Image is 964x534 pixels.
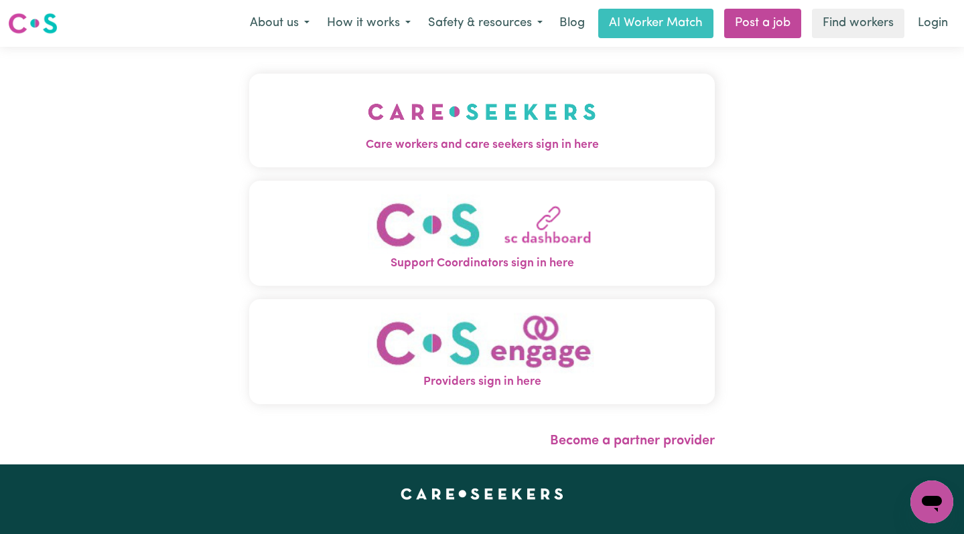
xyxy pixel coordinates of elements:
[249,373,715,391] span: Providers sign in here
[812,9,904,38] a: Find workers
[724,9,801,38] a: Post a job
[249,299,715,404] button: Providers sign in here
[8,8,58,39] a: Careseekers logo
[249,255,715,272] span: Support Coordinators sign in here
[401,488,563,499] a: Careseekers home page
[419,9,551,37] button: Safety & resources
[249,137,715,154] span: Care workers and care seekers sign in here
[550,434,715,448] a: Become a partner provider
[241,9,318,37] button: About us
[249,181,715,286] button: Support Coordinators sign in here
[910,9,956,38] a: Login
[249,74,715,167] button: Care workers and care seekers sign in here
[318,9,419,37] button: How it works
[910,480,953,523] iframe: Button to launch messaging window
[8,11,58,35] img: Careseekers logo
[598,9,713,38] a: AI Worker Match
[551,9,593,38] a: Blog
